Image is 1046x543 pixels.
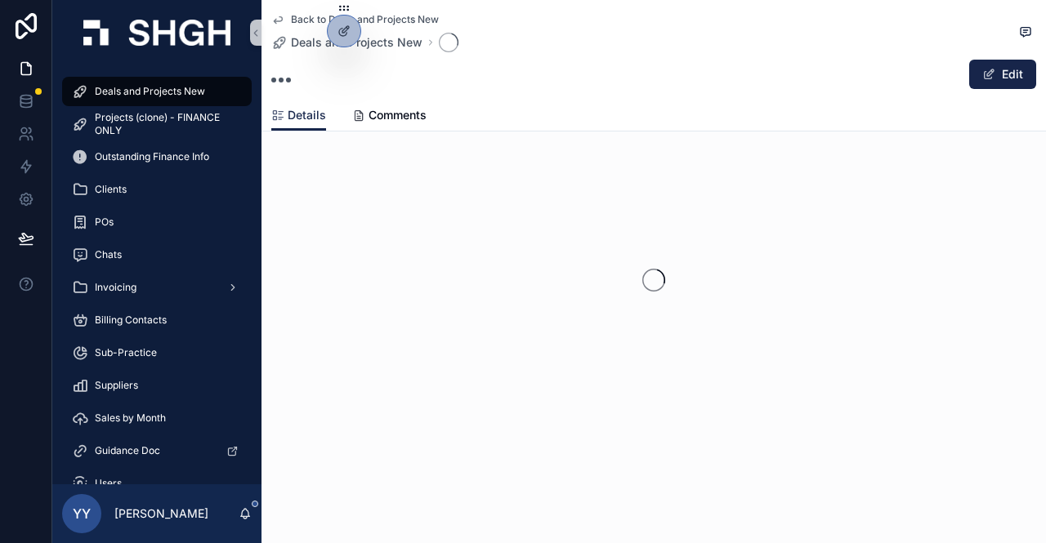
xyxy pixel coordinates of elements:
[95,412,166,425] span: Sales by Month
[114,505,208,522] p: [PERSON_NAME]
[271,34,422,51] a: Deals and Projects New
[369,107,427,123] span: Comments
[62,240,252,269] a: Chats
[52,65,261,484] div: scrollable content
[95,216,114,229] span: POs
[62,305,252,335] a: Billing Contacts
[62,175,252,204] a: Clients
[62,403,252,433] a: Sales by Month
[291,13,439,26] span: Back to Deals and Projects New
[291,34,422,51] span: Deals and Projects New
[95,85,205,98] span: Deals and Projects New
[62,142,252,171] a: Outstanding Finance Info
[969,60,1036,89] button: Edit
[288,107,326,123] span: Details
[95,150,209,163] span: Outstanding Finance Info
[62,338,252,367] a: Sub-Practice
[83,20,230,46] img: App logo
[62,436,252,465] a: Guidance Doc
[95,183,127,196] span: Clients
[95,379,138,392] span: Suppliers
[95,477,122,490] span: Users
[95,281,136,294] span: Invoicing
[95,346,157,359] span: Sub-Practice
[62,273,252,302] a: Invoicing
[95,314,167,327] span: Billing Contacts
[73,504,91,523] span: YY
[62,77,252,106] a: Deals and Projects New
[95,444,160,457] span: Guidance Doc
[95,111,235,137] span: Projects (clone) - FINANCE ONLY
[62,109,252,139] a: Projects (clone) - FINANCE ONLY
[62,469,252,498] a: Users
[62,207,252,237] a: POs
[95,248,122,261] span: Chats
[271,13,439,26] a: Back to Deals and Projects New
[62,371,252,400] a: Suppliers
[271,100,326,131] a: Details
[352,100,427,133] a: Comments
